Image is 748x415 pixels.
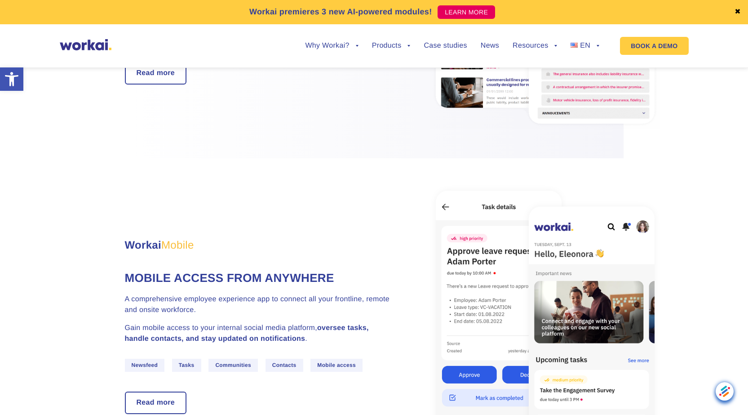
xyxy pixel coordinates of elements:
a: Case studies [424,42,467,49]
span: Mobile access [310,359,363,372]
a: Read more [126,393,186,413]
a: Resources [513,42,557,49]
span: Tasks [172,359,201,372]
span: EN [580,42,590,49]
h3: Workai [125,237,394,254]
a: BOOK A DEMO [620,37,688,55]
a: Why Workai? [305,42,358,49]
span: Newsfeed [125,359,165,372]
h4: Mobile access from anywhere [125,270,394,286]
span: Mobile [161,239,194,251]
p: Gain mobile access to your internal social media platform, . [125,323,394,344]
a: Products [372,42,411,49]
a: ✖ [735,9,741,16]
span: Contacts [266,359,303,372]
a: LEARN MORE [438,5,495,19]
a: Read more [126,63,186,84]
a: News [481,42,499,49]
span: Communities [208,359,258,372]
p: Workai premieres 3 new AI-powered modules! [249,6,432,18]
p: A comprehensive employee experience app to connect all your frontline, remote and onsite workforce. [125,294,394,316]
